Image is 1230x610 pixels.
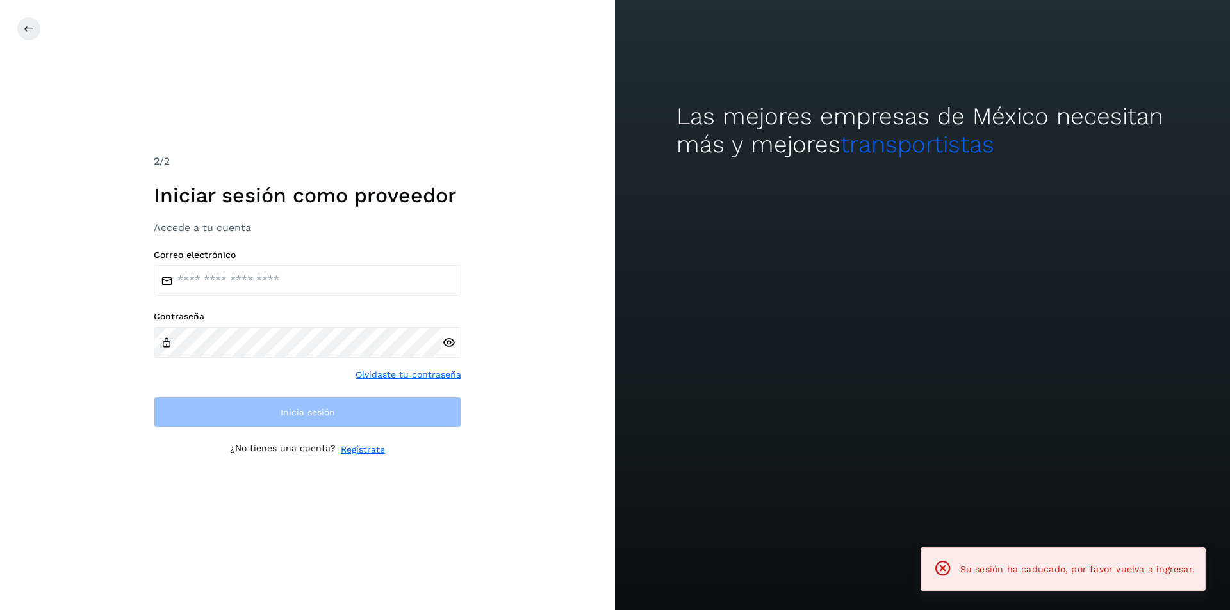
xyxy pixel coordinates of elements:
h1: Iniciar sesión como proveedor [154,183,461,207]
h2: Las mejores empresas de México necesitan más y mejores [676,102,1168,159]
span: 2 [154,155,160,167]
a: Regístrate [341,443,385,456]
span: Su sesión ha caducado, por favor vuelva a ingresar. [960,564,1195,574]
label: Correo electrónico [154,250,461,261]
span: transportistas [840,131,994,158]
button: Inicia sesión [154,397,461,428]
h3: Accede a tu cuenta [154,221,461,234]
a: Olvidaste tu contraseña [356,368,461,381]
p: ¿No tienes una cuenta? [230,443,336,456]
label: Contraseña [154,311,461,322]
div: /2 [154,154,461,169]
span: Inicia sesión [281,408,335,417]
